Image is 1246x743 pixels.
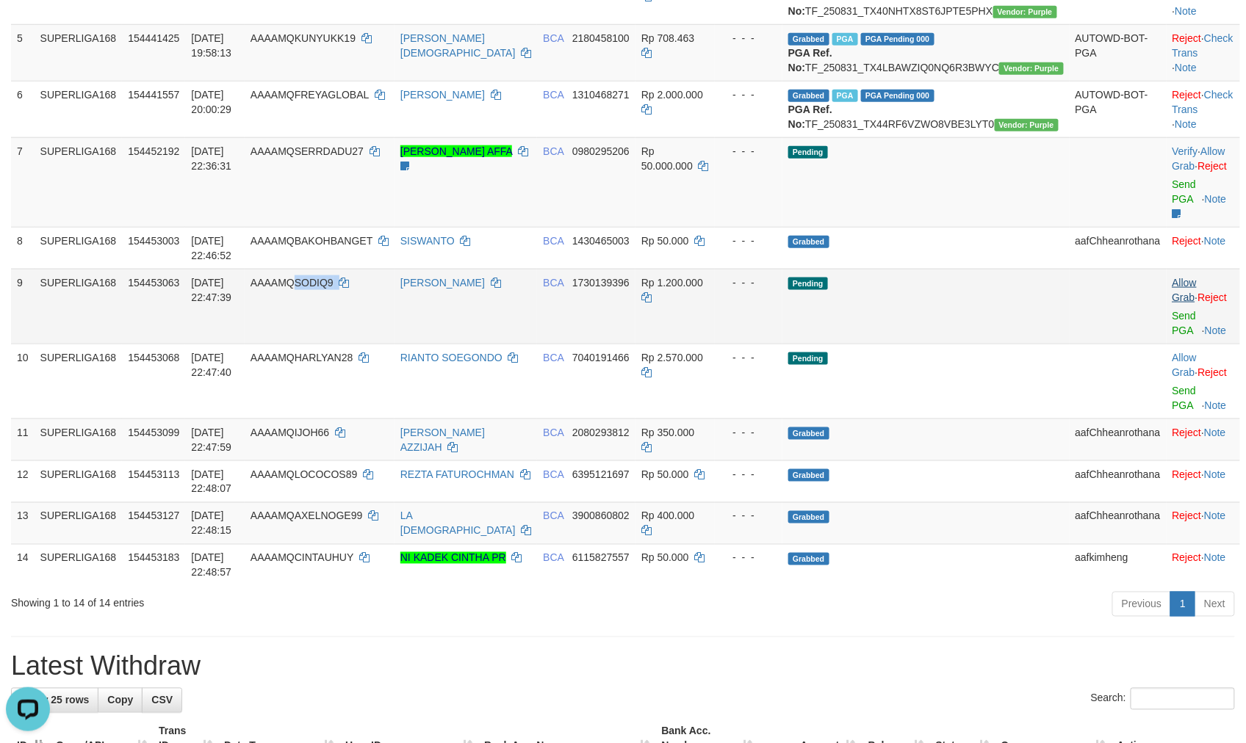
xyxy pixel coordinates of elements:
div: Showing 1 to 14 of 14 entries [11,590,508,611]
a: Note [1204,235,1226,247]
td: 12 [11,460,35,502]
span: 154453127 [128,510,179,522]
span: Grabbed [788,553,829,565]
a: LA [DEMOGRAPHIC_DATA] [400,510,516,537]
span: Rp 1.200.000 [641,277,703,289]
span: 154452192 [128,145,179,157]
div: - - - [721,509,777,523]
a: Send PGA [1173,385,1197,411]
span: BCA [543,552,563,564]
a: Allow Grab [1173,145,1225,172]
span: Copy 6115827557 to clipboard [572,552,630,564]
span: · [1173,145,1225,172]
span: AAAAMQBAKOHBANGET [251,235,372,247]
span: 154453113 [128,468,179,480]
a: Reject [1173,510,1202,522]
span: [DATE] 19:58:13 [191,32,231,59]
a: [PERSON_NAME][DEMOGRAPHIC_DATA] [400,32,516,59]
span: BCA [543,89,563,101]
span: BCA [543,277,563,289]
span: PGA Pending [861,90,934,102]
td: · · [1167,137,1240,227]
span: AAAAMQAXELNOGE99 [251,510,363,522]
span: [DATE] 22:36:31 [191,145,231,172]
span: Rp 708.463 [641,32,694,44]
span: · [1173,277,1198,303]
span: Marked by aafsoycanthlai [832,90,858,102]
span: Rp 50.000 [641,552,689,564]
td: · [1167,544,1240,586]
span: Copy 3900860802 to clipboard [572,510,630,522]
a: Note [1204,552,1226,564]
td: · [1167,460,1240,502]
span: [DATE] 20:00:29 [191,89,231,115]
span: AAAAMQSERRDADU27 [251,145,364,157]
a: SISWANTO [400,235,455,247]
a: Reject [1173,468,1202,480]
td: SUPERLIGA168 [35,544,123,586]
a: Reject [1173,552,1202,564]
a: Copy [98,688,143,713]
td: · [1167,227,1240,269]
td: SUPERLIGA168 [35,502,123,544]
span: Grabbed [788,33,829,46]
span: Copy 0980295206 to clipboard [572,145,630,157]
a: Reject [1173,32,1202,44]
td: · [1167,269,1240,344]
span: BCA [543,427,563,438]
button: Open LiveChat chat widget [6,6,50,50]
span: 154453183 [128,552,179,564]
td: aafChheanrothana [1070,460,1167,502]
h1: Latest Withdraw [11,652,1235,681]
span: PGA Pending [861,33,934,46]
a: 1 [1170,592,1195,617]
a: Allow Grab [1173,277,1197,303]
td: SUPERLIGA168 [35,81,123,137]
td: TF_250831_TX44RF6VZWO8VBE3LYT0 [782,81,1070,137]
td: 10 [11,344,35,418]
a: Verify [1173,145,1198,157]
span: Pending [788,146,828,159]
a: Note [1175,118,1197,130]
span: Rp 400.000 [641,510,694,522]
td: · · [1167,24,1240,81]
a: Note [1204,427,1226,438]
span: · [1173,352,1198,378]
span: BCA [543,32,563,44]
span: Grabbed [788,511,829,523]
td: AUTOWD-BOT-PGA [1070,24,1167,81]
div: - - - [721,144,777,159]
td: 8 [11,227,35,269]
a: REZTA FATUROCHMAN [400,468,514,480]
div: - - - [721,87,777,102]
a: RIANTO SOEGONDO [400,352,503,363]
span: [DATE] 22:47:39 [191,277,231,303]
a: Reject [1173,427,1202,438]
span: BCA [543,352,563,363]
span: AAAAMQIJOH66 [251,427,329,438]
a: Reject [1173,235,1202,247]
input: Search: [1131,688,1235,710]
span: [DATE] 22:47:40 [191,352,231,378]
b: PGA Ref. No: [788,104,832,130]
span: 154453099 [128,427,179,438]
span: BCA [543,145,563,157]
a: Reject [1198,366,1228,378]
span: Copy 1430465003 to clipboard [572,235,630,247]
a: Note [1205,325,1227,336]
b: PGA Ref. No: [788,47,832,73]
span: Copy 2080293812 to clipboard [572,427,630,438]
span: Rp 50.000 [641,468,689,480]
td: TF_250831_TX4LBAWZIQ0NQ6R3BWYC [782,24,1070,81]
td: · [1167,502,1240,544]
td: SUPERLIGA168 [35,344,123,418]
div: - - - [721,467,777,482]
span: AAAAMQCINTAUHUY [251,552,353,564]
span: BCA [543,235,563,247]
span: BCA [543,510,563,522]
span: 154453003 [128,235,179,247]
td: AUTOWD-BOT-PGA [1070,81,1167,137]
span: Grabbed [788,469,829,482]
div: - - - [721,233,777,248]
span: AAAAMQHARLYAN28 [251,352,353,363]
